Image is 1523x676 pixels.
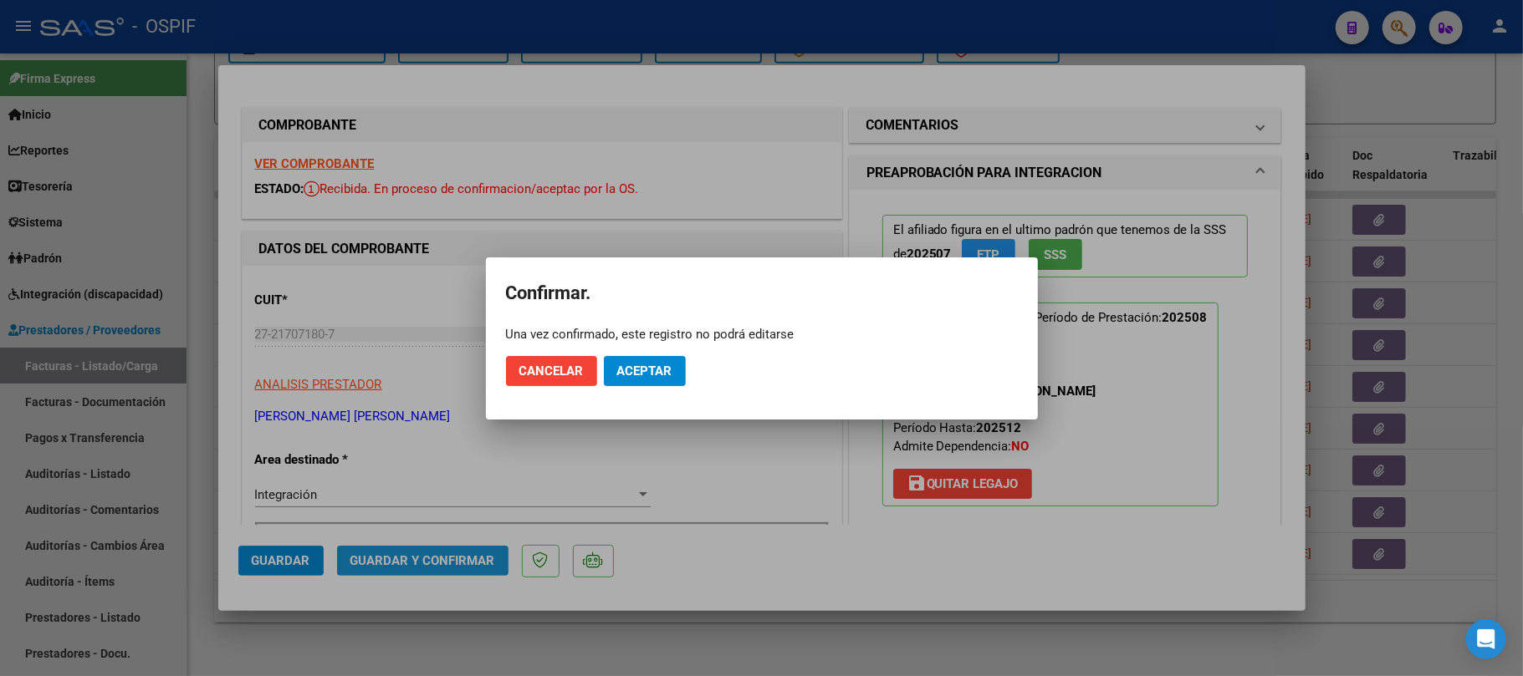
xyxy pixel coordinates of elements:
[1466,619,1506,659] div: Open Intercom Messenger
[604,356,686,386] button: Aceptar
[519,363,584,379] span: Cancelar
[506,277,1018,309] h2: Confirmar.
[506,326,1018,343] div: Una vez confirmado, este registro no podrá editarse
[506,356,597,386] button: Cancelar
[617,363,672,379] span: Aceptar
